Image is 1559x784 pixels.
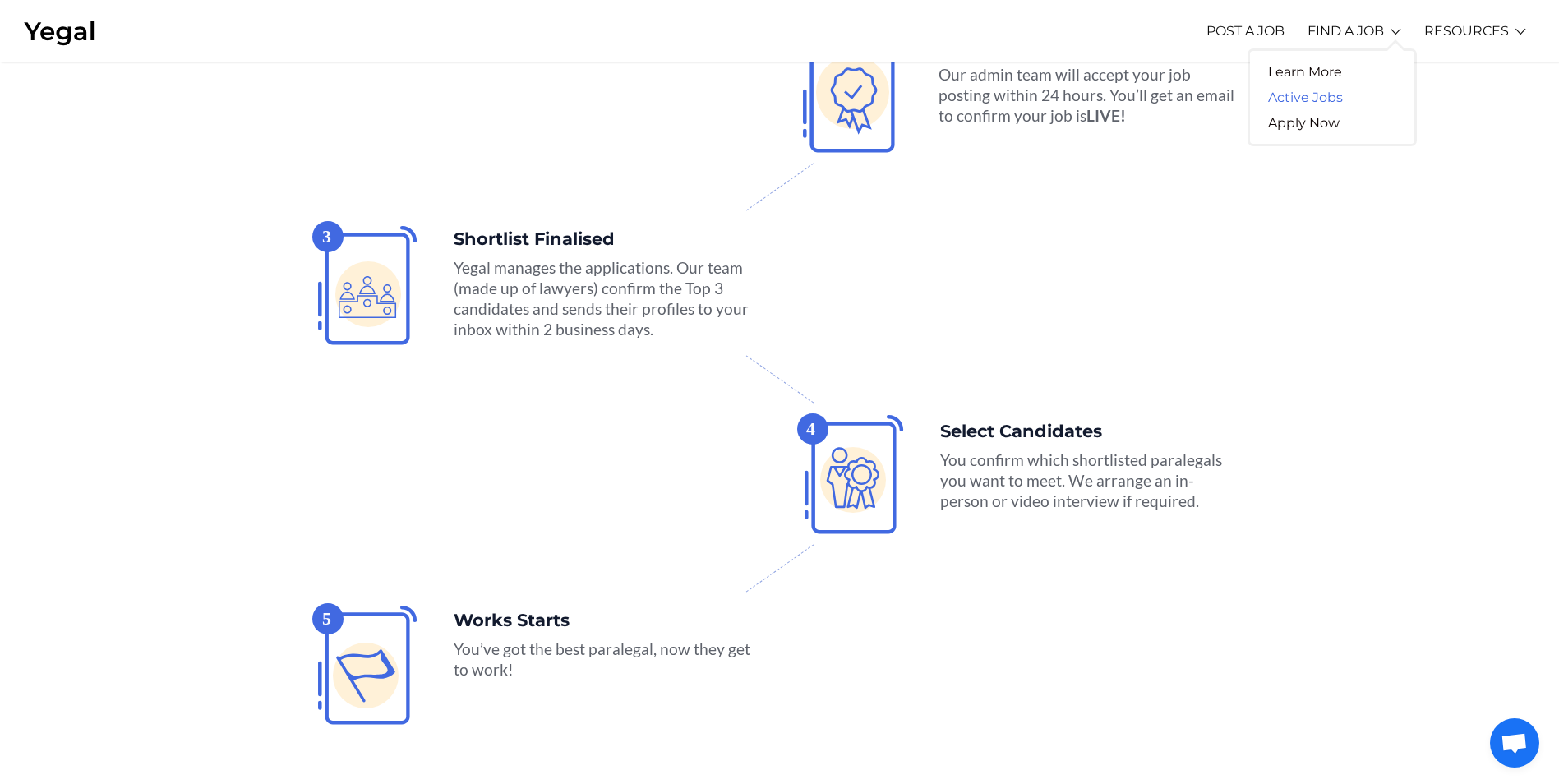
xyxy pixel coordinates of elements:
[1250,110,1358,136] a: Apply Now
[1308,8,1384,53] a: FIND A JOB
[940,421,1237,441] h4: Select Candidates
[939,27,1235,126] div: Our admin team will accept your job posting within 24 hours. You’ll get an email to confirm your ...
[454,602,750,680] div: You’ve got the best paralegal, now they get to work!
[796,413,904,535] img: process-4-icon.svg
[1250,85,1361,110] a: Active Jobs
[796,27,902,154] img: process-2-icon.svg
[940,413,1237,511] div: You confirm which shortlisted paralegals you want to meet. We arrange an in-person or video inter...
[1086,106,1126,125] b: LIVE!
[1206,8,1285,53] a: POST A JOB
[1490,718,1539,768] div: Open chat
[1250,59,1360,85] a: Learn More
[454,610,750,630] h4: Works Starts
[311,602,417,726] img: process-5-icon.svg
[454,228,750,249] h4: Shortlist Finalised
[454,220,750,339] div: Yegal manages the applications. Our team (made up of lawyers) confirm the Top 3 candidates and se...
[311,220,417,346] img: process-3-icon.svg
[1424,8,1509,53] a: RESOURCES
